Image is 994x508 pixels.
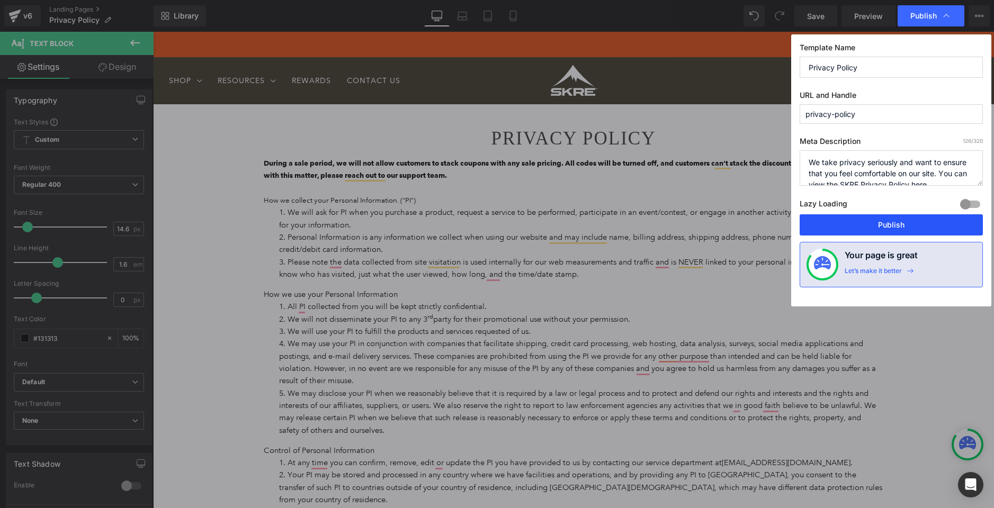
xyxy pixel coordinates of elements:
li: We will not disseminate your PI to any 3 party for their promotional use without your permission. [126,282,730,294]
a: Account [767,43,777,53]
a: Search [814,43,825,53]
li: We will use your PI to fulfill the products and services requested of us. [126,294,730,306]
a: RESOURCES [65,40,122,57]
li: We may use your PI in conjunction with companies that facilitate shipping, credit card processing... [126,306,730,355]
strong: During a sale period, we will not allow customers to stack coupons with any sale pricing. All cod... [111,127,720,148]
a: CONTACT US [194,40,247,57]
li: We may disclose your PI when we reasonably believe that it is required by a law or legal process ... [126,356,730,405]
li: Please note the data collected from site visitation is used internally for our web measurements a... [126,224,730,249]
span: Publish [910,11,937,21]
div: Open Intercom Messenger [958,472,983,497]
span: 126 [963,138,971,144]
img: onboarding-status.svg [814,256,831,273]
span: How we collect your Personal Information. (“PI”) [111,165,263,173]
h4: Your page is great [845,249,918,267]
a: Cart [791,43,801,53]
li: We will ask for PI when you purchase a product, request a service to be performed, participate in... [126,175,730,199]
li: Your PI may be stored and processed in any country where we have facilities and operations, and b... [126,437,730,474]
label: Template Name [800,43,983,57]
textarea: We take privacy seriously and want to ensure that you feel comfortable on our site. You can view ... [800,150,983,186]
a: REWARDS [139,40,178,57]
div: Let’s make it better [845,267,902,280]
label: Lazy Loading [800,197,847,214]
li: All PI collected from you will be kept strictly confidential. [126,269,730,281]
button: Publish [800,214,983,235]
span: /320 [963,138,983,144]
a: [EMAIL_ADDRESS][DOMAIN_NAME] [569,426,697,436]
a: SHOP [16,40,49,57]
sup: rd [274,282,280,289]
label: Meta Description [800,137,983,150]
img: Skre Gear [393,31,447,67]
items-count: 0 [799,42,801,48]
h1: Privacy Policy [111,88,730,125]
li: At any time you can confirm, remove, edit or update the PI you have provided to us by contacting ... [126,425,730,437]
li: Personal Information is any information we collect when using our website and may include name, b... [126,199,730,224]
label: URL and Handle [800,90,983,104]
